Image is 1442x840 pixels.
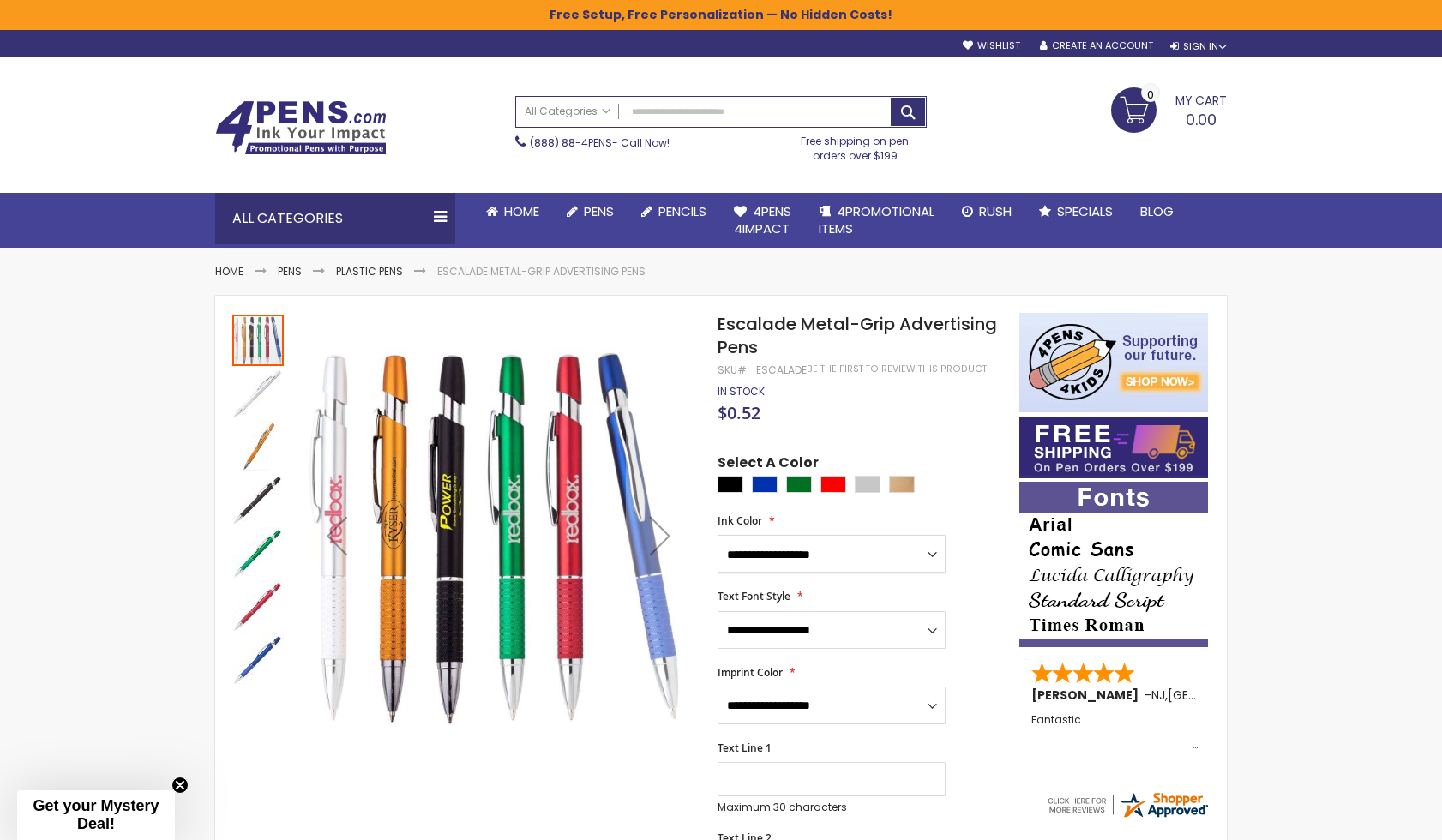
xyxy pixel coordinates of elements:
div: Silver [855,476,880,493]
img: 4Pens Custom Pens and Promotional Products [215,100,387,155]
div: Previous [303,313,371,758]
span: - , [1145,687,1294,704]
div: Escalade Metal-Grip Advertising Pens [232,579,285,632]
span: Pencils [658,202,706,220]
span: $0.52 [718,401,760,424]
span: Blog [1140,202,1174,220]
img: font-personalization-examples [1019,482,1208,647]
img: Escalade Metal-Grip Advertising Pens [232,368,284,419]
span: Home [504,202,539,220]
div: Next [626,313,694,758]
div: Escalade Metal-Grip Advertising Pens [232,632,284,685]
div: Escalade Metal-Grip Advertising Pens [232,525,285,579]
div: Sign In [1170,40,1227,53]
div: Escalade [756,363,807,377]
div: Get your Mystery Deal!Close teaser [17,790,175,840]
a: Blog [1127,193,1187,231]
div: Green [786,476,812,493]
span: 4Pens 4impact [734,202,791,237]
div: Free shipping on pen orders over $199 [784,128,928,162]
span: Specials [1057,202,1113,220]
a: 4Pens4impact [720,193,805,249]
a: Pens [278,264,302,279]
div: Copper [889,476,915,493]
img: 4pens.com widget logo [1045,789,1210,820]
div: Escalade Metal-Grip Advertising Pens [232,313,285,366]
div: Escalade Metal-Grip Advertising Pens [232,472,285,525]
button: Close teaser [171,777,189,794]
img: Free shipping on orders over $199 [1019,417,1208,478]
span: Text Line 1 [718,741,772,755]
img: Escalade Metal-Grip Advertising Pens [232,474,284,525]
span: All Categories [525,105,610,118]
img: Escalade Metal-Grip Advertising Pens [232,580,284,632]
img: Escalade Metal-Grip Advertising Pens [232,633,284,685]
a: Be the first to review this product [807,363,987,375]
span: Get your Mystery Deal! [33,797,159,832]
img: Escalade Metal-Grip Advertising Pens [232,421,284,472]
a: 4pens.com certificate URL [1045,809,1210,824]
div: Escalade Metal-Grip Advertising Pens [232,419,285,472]
span: [GEOGRAPHIC_DATA] [1168,687,1294,704]
div: Availability [718,385,765,399]
div: Fantastic [1031,714,1198,751]
div: Escalade Metal-Grip Advertising Pens [232,366,285,419]
a: Wishlist [963,39,1020,52]
a: Rush [948,193,1025,231]
a: 4PROMOTIONALITEMS [805,193,948,249]
span: 0.00 [1186,109,1217,130]
div: Blue [752,476,778,493]
span: 0 [1147,87,1154,103]
img: Escalade Metal-Grip Advertising Pens [232,527,284,579]
span: NJ [1151,687,1165,704]
span: Ink Color [718,513,762,528]
div: Red [820,476,846,493]
li: Escalade Metal-Grip Advertising Pens [437,265,646,279]
p: Maximum 30 characters [718,801,946,814]
a: All Categories [516,97,619,125]
a: Pens [553,193,628,231]
div: Black [718,476,743,493]
a: Plastic Pens [336,264,403,279]
span: Imprint Color [718,665,783,680]
a: Home [472,193,553,231]
span: Select A Color [718,453,819,477]
a: Home [215,264,243,279]
a: Specials [1025,193,1127,231]
span: [PERSON_NAME] [1031,687,1145,704]
img: 4pens 4 kids [1019,313,1208,412]
a: Pencils [628,193,720,231]
span: Pens [584,202,614,220]
span: Escalade Metal-Grip Advertising Pens [718,312,997,359]
strong: SKU [718,363,749,377]
a: 0.00 0 [1111,87,1227,130]
span: Rush [979,202,1012,220]
a: (888) 88-4PENS [530,135,612,150]
a: Create an Account [1040,39,1153,52]
span: Text Font Style [718,589,790,603]
span: 4PROMOTIONAL ITEMS [819,202,934,237]
div: All Categories [215,193,455,244]
span: - Call Now! [530,135,670,150]
span: In stock [718,384,765,399]
img: Escalade Metal-Grip Advertising Pens [303,338,694,729]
